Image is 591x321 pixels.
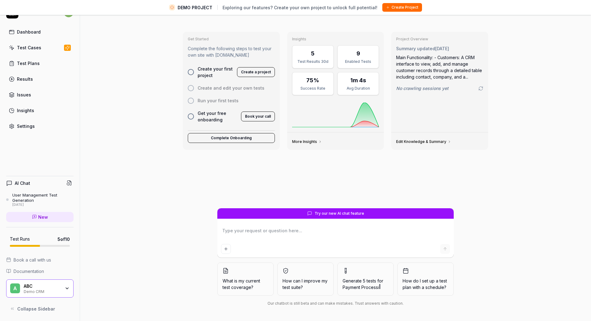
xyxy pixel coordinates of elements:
[58,236,70,242] span: 5 of 10
[403,278,448,291] span: How do I set up a test plan with a schedule?
[397,262,454,296] button: How do I set up a test plan with a schedule?
[283,278,328,291] span: How can I improve my test suite?
[6,268,74,274] a: Documentation
[343,285,379,290] span: Payment Processi
[198,85,264,91] span: Create and edit your own tests
[350,76,366,84] div: 1m 4s
[17,306,55,312] span: Collapse Sidebar
[223,4,377,11] span: Exploring our features? Create your own project to unlock full potential!
[17,60,40,67] div: Test Plans
[6,89,74,101] a: Issues
[478,86,483,91] a: Go to crawling settings
[396,37,483,42] h3: Project Overview
[396,46,435,51] span: Summary updated
[217,262,274,296] button: What is my current test coverage?
[38,214,48,220] span: New
[6,73,74,85] a: Results
[198,97,239,104] span: Run your first tests
[6,303,74,315] button: Collapse Sidebar
[17,107,34,114] div: Insights
[311,49,315,58] div: 5
[10,283,20,293] span: A
[14,268,44,274] span: Documentation
[10,236,30,242] h5: Test Runs
[315,211,364,216] span: Try our new AI chat feature
[341,86,375,91] div: Avg Duration
[343,278,388,291] span: Generate 5 tests for
[277,262,334,296] button: How can I improve my test suite?
[306,76,319,84] div: 75%
[382,3,422,12] button: Create Project
[296,86,330,91] div: Success Rate
[237,68,275,75] a: Create a project
[217,301,454,306] div: Our chatbot is still beta and can make mistakes. Trust answers with caution.
[6,257,74,263] a: Book a call with us
[396,54,483,80] div: Main Functionality: - Customers: A CRM interface to view, add, and manage customer records throug...
[6,104,74,116] a: Insights
[15,180,30,186] h4: AI Chat
[198,110,237,123] span: Get your free onboarding
[6,57,74,69] a: Test Plans
[188,45,275,58] p: Complete the following steps to test your own site with [DOMAIN_NAME]
[17,123,35,129] div: Settings
[6,42,74,54] a: Test Cases
[6,26,74,38] a: Dashboard
[17,76,33,82] div: Results
[396,85,448,91] span: No crawling sessions yet
[188,37,275,42] h3: Get Started
[12,203,74,207] div: [DATE]
[356,49,360,58] div: 9
[341,59,375,64] div: Enabled Tests
[17,29,41,35] div: Dashboard
[24,283,61,289] div: ABC
[223,278,268,291] span: What is my current test coverage?
[396,139,451,144] a: Edit Knowledge & Summary
[337,262,394,296] button: Generate 5 tests forPayment Processi
[241,113,275,119] a: Book your call
[6,279,74,298] button: AABCDemo CRM
[6,120,74,132] a: Settings
[12,193,74,203] div: User Management Test Generation
[6,193,74,207] a: User Management Test Generation[DATE]
[17,44,41,51] div: Test Cases
[296,59,330,64] div: Test Results 30d
[198,66,233,79] span: Create your first project
[6,212,74,222] a: New
[17,91,31,98] div: Issues
[14,257,51,263] span: Book a call with us
[24,289,61,294] div: Demo CRM
[188,133,275,143] button: Complete Onboarding
[292,139,322,144] a: More Insights
[435,46,449,51] time: [DATE]
[178,4,212,11] span: DEMO PROJECT
[237,67,275,77] button: Create a project
[241,112,275,121] button: Book your call
[292,37,379,42] h3: Insights
[221,244,231,254] button: Add attachment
